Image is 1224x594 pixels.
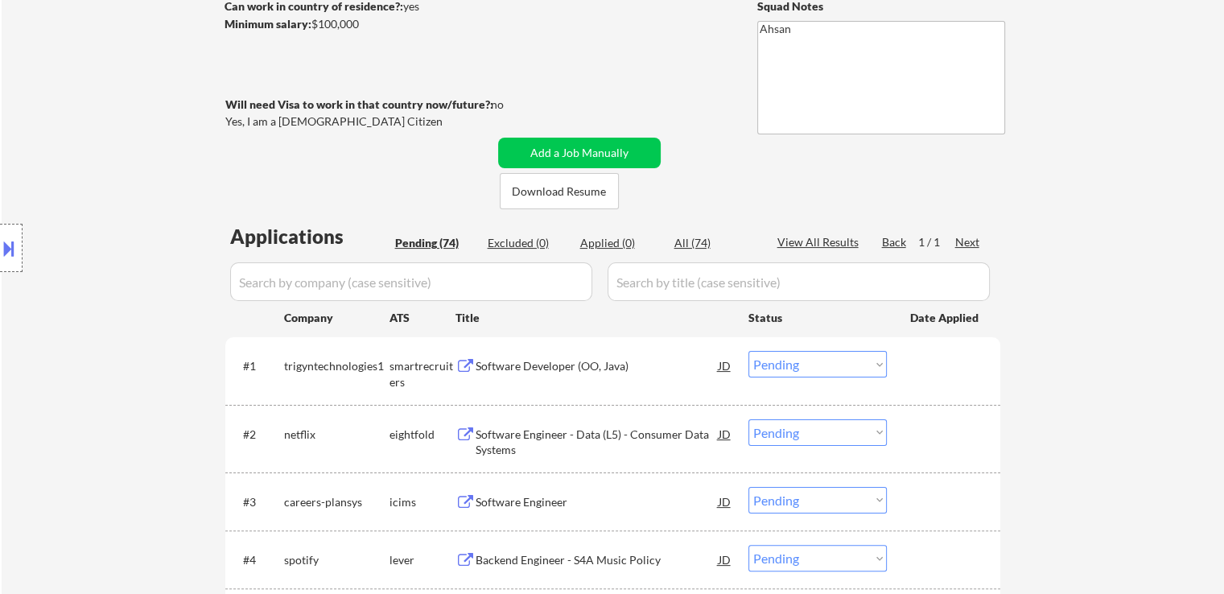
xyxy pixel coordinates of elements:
div: spotify [284,552,389,568]
div: Back [882,234,908,250]
div: JD [717,487,733,516]
div: Title [455,310,733,326]
div: Next [955,234,981,250]
div: Yes, I am a [DEMOGRAPHIC_DATA] Citizen [225,113,497,130]
div: #4 [243,552,271,568]
div: careers-plansys [284,494,389,510]
div: $100,000 [225,16,492,32]
div: icims [389,494,455,510]
div: Backend Engineer - S4A Music Policy [476,552,719,568]
input: Search by company (case sensitive) [230,262,592,301]
div: Software Developer (OO, Java) [476,358,719,374]
div: #3 [243,494,271,510]
div: lever [389,552,455,568]
div: #2 [243,427,271,443]
strong: Minimum salary: [225,17,311,31]
strong: Will need Visa to work in that country now/future?: [225,97,493,111]
div: eightfold [389,427,455,443]
div: Applied (0) [580,235,661,251]
div: Status [748,303,887,332]
div: Pending (74) [395,235,476,251]
input: Search by title (case sensitive) [608,262,990,301]
div: trigyntechnologies1 [284,358,389,374]
div: Excluded (0) [488,235,568,251]
div: Software Engineer [476,494,719,510]
div: JD [717,351,733,380]
div: Applications [230,227,389,246]
button: Download Resume [500,173,619,209]
div: ATS [389,310,455,326]
div: netflix [284,427,389,443]
div: Software Engineer - Data (L5) - Consumer Data Systems [476,427,719,458]
div: View All Results [777,234,863,250]
div: smartrecruiters [389,358,455,390]
button: Add a Job Manually [498,138,661,168]
div: JD [717,545,733,574]
div: Company [284,310,389,326]
div: JD [717,419,733,448]
div: 1 / 1 [918,234,955,250]
div: Date Applied [910,310,981,326]
div: All (74) [674,235,755,251]
div: no [491,97,537,113]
